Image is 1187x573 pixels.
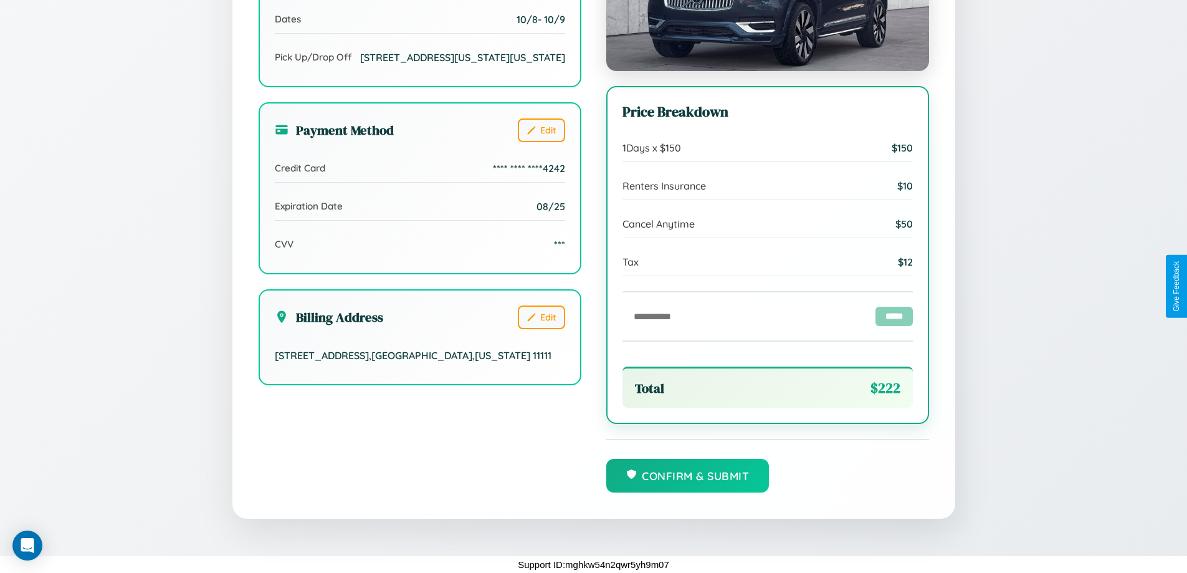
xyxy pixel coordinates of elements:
span: Credit Card [275,162,325,174]
button: Confirm & Submit [606,459,770,493]
button: Edit [518,306,565,329]
span: [STREET_ADDRESS] , [GEOGRAPHIC_DATA] , [US_STATE] 11111 [275,349,551,362]
p: Support ID: mghkw54n2qwr5yh9m07 [518,556,669,573]
span: $ 12 [898,256,913,268]
span: Expiration Date [275,200,343,212]
span: $ 222 [870,378,900,398]
span: Total [635,379,664,397]
span: Cancel Anytime [622,218,695,230]
span: 10 / 8 - 10 / 9 [517,13,565,26]
span: $ 150 [892,142,913,154]
span: Tax [622,256,639,268]
span: 08/25 [536,200,565,213]
span: [STREET_ADDRESS][US_STATE][US_STATE] [360,51,565,64]
span: $ 50 [895,218,913,230]
h3: Payment Method [275,121,394,139]
span: $ 10 [897,180,913,192]
h3: Billing Address [275,308,383,326]
span: 1 Days x $ 150 [622,142,681,154]
span: Dates [275,13,301,25]
div: Give Feedback [1172,261,1181,312]
h3: Price Breakdown [622,102,913,122]
span: CVV [275,238,293,250]
button: Edit [518,118,565,142]
span: Renters Insurance [622,180,706,192]
span: Pick Up/Drop Off [275,51,352,63]
div: Open Intercom Messenger [12,531,42,561]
